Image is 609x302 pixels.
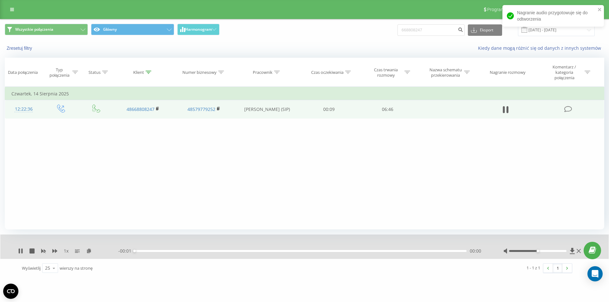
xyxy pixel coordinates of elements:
div: 12:22:36 [11,103,36,115]
td: [PERSON_NAME] (SIP) [234,100,300,119]
span: wierszy na stronę [60,265,93,271]
button: Zresetuj filtry [5,45,35,51]
a: Kiedy dane mogą różnić się od danych z innych systemów [478,45,604,51]
div: Nagranie audio przygotowuje się do odtworzenia [502,5,604,27]
td: Czwartek, 14 Sierpnia 2025 [5,87,604,100]
button: Główny [91,24,174,35]
span: Wyświetlij [22,265,41,271]
button: Harmonogram [177,24,219,35]
button: Wszystkie połączenia [5,24,88,35]
div: Open Intercom Messenger [587,266,603,281]
div: Czas oczekiwania [311,70,344,75]
td: 06:46 [358,100,416,119]
div: Status [88,70,101,75]
div: Accessibility label [133,250,136,252]
a: 48668808247 [127,106,154,112]
input: Wyszukiwanie według numeru [397,24,465,36]
div: 25 [45,265,50,271]
a: 1 [553,264,562,273]
div: Pracownik [253,70,272,75]
div: Typ połączenia [48,67,71,78]
div: Komentarz / kategoria połączenia [546,64,583,80]
div: Accessibility label [536,250,539,252]
div: Klient [133,70,144,75]
button: Open CMP widget [3,284,18,299]
span: 00:00 [470,248,481,254]
span: 1 x [64,248,69,254]
td: 00:09 [300,100,358,119]
a: 48579779252 [187,106,215,112]
div: Numer biznesowy [182,70,217,75]
div: Nagranie rozmowy [490,70,526,75]
span: Program poleceń [487,7,521,12]
div: Nazwa schematu przekierowania [429,67,462,78]
span: Wszystkie połączenia [15,27,53,32]
div: 1 - 1 z 1 [527,265,540,271]
div: Czas trwania rozmowy [369,67,403,78]
div: Data połączenia [8,70,38,75]
span: Harmonogram [185,27,212,32]
span: - 00:01 [118,248,134,254]
button: Eksport [468,24,502,36]
button: close [598,7,602,13]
